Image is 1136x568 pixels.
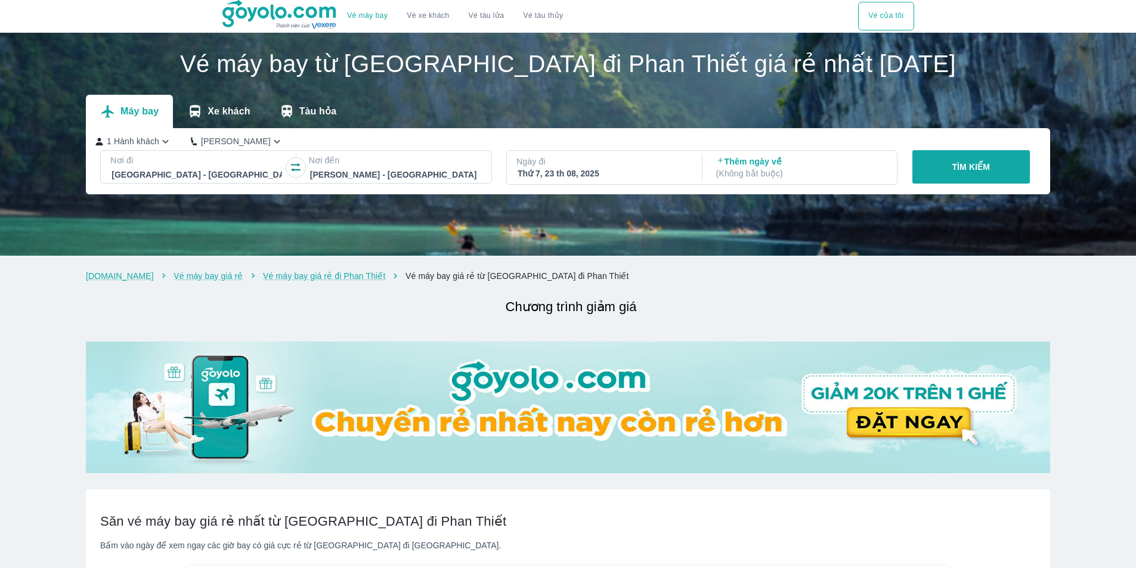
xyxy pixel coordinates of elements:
p: TÌM KIẾM [952,161,990,173]
p: 1 Hành khách [107,135,159,147]
div: transportation tabs [86,95,351,128]
a: Vé máy bay giá rẻ đi Phan Thiết [263,271,385,281]
a: Vé xe khách [407,11,449,20]
a: Vé máy bay giá rẻ từ [GEOGRAPHIC_DATA] đi Phan Thiết [406,271,629,281]
p: Máy bay [120,105,159,117]
p: Nơi đến [309,154,482,166]
h2: Săn vé máy bay giá rẻ nhất từ [GEOGRAPHIC_DATA] đi Phan Thiết [100,513,1036,530]
img: banner-home [86,342,1050,473]
div: Bấm vào ngày để xem ngay các giờ bay có giá cực rẻ từ [GEOGRAPHIC_DATA] đi [GEOGRAPHIC_DATA]. [100,539,1036,551]
button: [PERSON_NAME] [191,135,283,148]
div: choose transportation mode [338,2,572,30]
button: 1 Hành khách [95,135,172,148]
p: Tàu hỏa [299,105,337,117]
a: Vé máy bay giá rẻ [174,271,243,281]
a: [DOMAIN_NAME] [86,271,154,281]
button: Vé của tôi [858,2,914,30]
h1: Vé máy bay từ [GEOGRAPHIC_DATA] đi Phan Thiết giá rẻ nhất [DATE] [86,52,1050,76]
div: Thứ 7, 23 th 08, 2025 [518,167,688,179]
h2: Chương trình giảm giá [92,296,1050,318]
a: Vé máy bay [347,11,388,20]
nav: breadcrumb [86,270,1050,282]
button: TÌM KIẾM [912,150,1030,184]
p: Thêm ngày về [716,156,887,179]
p: Nơi đi [110,154,283,166]
p: Ngày đi [516,156,689,167]
a: Vé tàu lửa [459,2,514,30]
p: Xe khách [208,105,250,117]
p: ( Không bắt buộc ) [716,167,887,179]
div: choose transportation mode [858,2,914,30]
p: [PERSON_NAME] [201,135,271,147]
button: Vé tàu thủy [513,2,572,30]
